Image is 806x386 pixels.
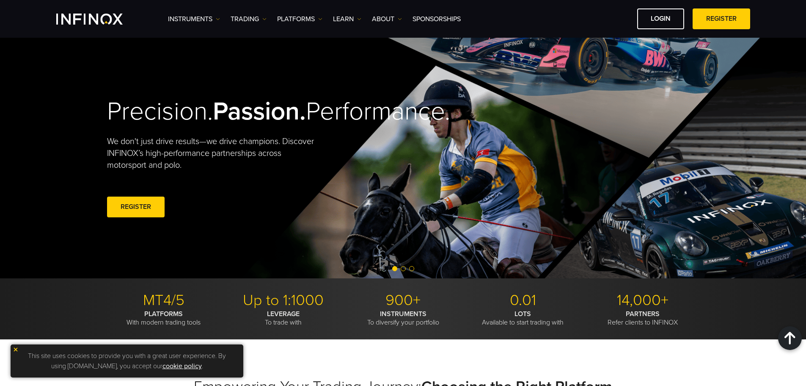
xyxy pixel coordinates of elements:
[693,8,750,29] a: REGISTER
[380,310,426,318] strong: INSTRUMENTS
[168,14,220,24] a: Instruments
[107,197,165,217] a: REGISTER
[227,291,340,310] p: Up to 1:1000
[107,310,220,327] p: With modern trading tools
[392,266,397,271] span: Go to slide 1
[107,291,220,310] p: MT4/5
[347,310,460,327] p: To diversify your portfolio
[162,362,202,370] a: cookie policy
[586,291,699,310] p: 14,000+
[56,14,143,25] a: INFINOX Logo
[347,291,460,310] p: 900+
[413,14,461,24] a: SPONSORSHIPS
[267,310,300,318] strong: LEVERAGE
[144,310,183,318] strong: PLATFORMS
[277,14,322,24] a: PLATFORMS
[231,14,267,24] a: TRADING
[514,310,531,318] strong: LOTS
[227,310,340,327] p: To trade with
[107,96,374,127] h2: Precision. Performance.
[466,310,580,327] p: Available to start trading with
[13,347,19,353] img: yellow close icon
[409,266,414,271] span: Go to slide 3
[15,349,239,373] p: This site uses cookies to provide you with a great user experience. By using [DOMAIN_NAME], you a...
[333,14,361,24] a: Learn
[401,266,406,271] span: Go to slide 2
[107,136,320,171] p: We don't just drive results—we drive champions. Discover INFINOX’s high-performance partnerships ...
[466,291,580,310] p: 0.01
[637,8,684,29] a: LOGIN
[586,310,699,327] p: Refer clients to INFINOX
[626,310,660,318] strong: PARTNERS
[213,96,306,127] strong: Passion.
[372,14,402,24] a: ABOUT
